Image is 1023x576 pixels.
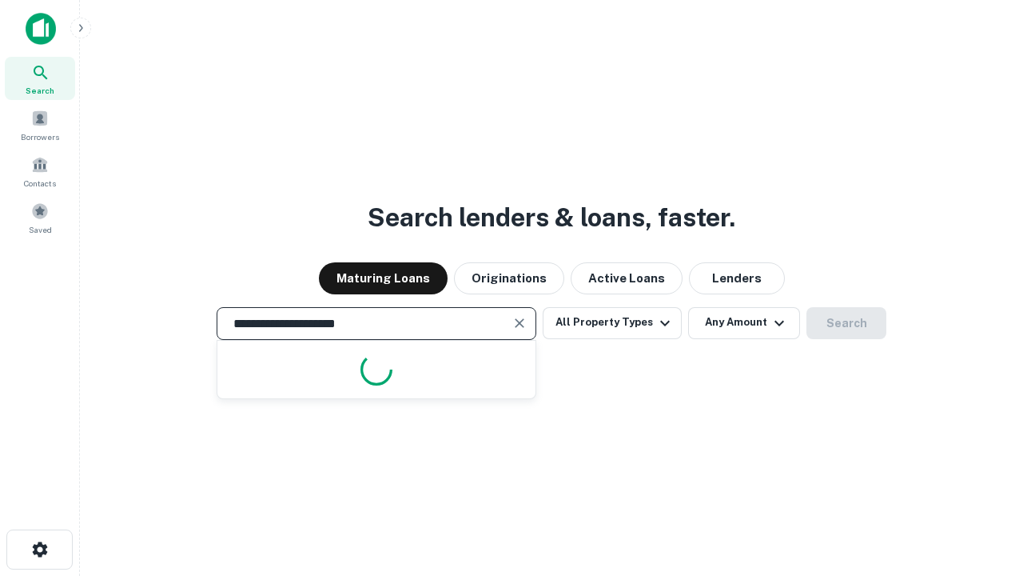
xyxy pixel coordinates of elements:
[508,312,531,334] button: Clear
[689,262,785,294] button: Lenders
[24,177,56,190] span: Contacts
[543,307,682,339] button: All Property Types
[21,130,59,143] span: Borrowers
[5,57,75,100] a: Search
[29,223,52,236] span: Saved
[368,198,735,237] h3: Search lenders & loans, faster.
[26,84,54,97] span: Search
[454,262,564,294] button: Originations
[5,103,75,146] a: Borrowers
[571,262,683,294] button: Active Loans
[5,196,75,239] a: Saved
[319,262,448,294] button: Maturing Loans
[5,150,75,193] a: Contacts
[26,13,56,45] img: capitalize-icon.png
[688,307,800,339] button: Any Amount
[943,448,1023,525] iframe: Chat Widget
